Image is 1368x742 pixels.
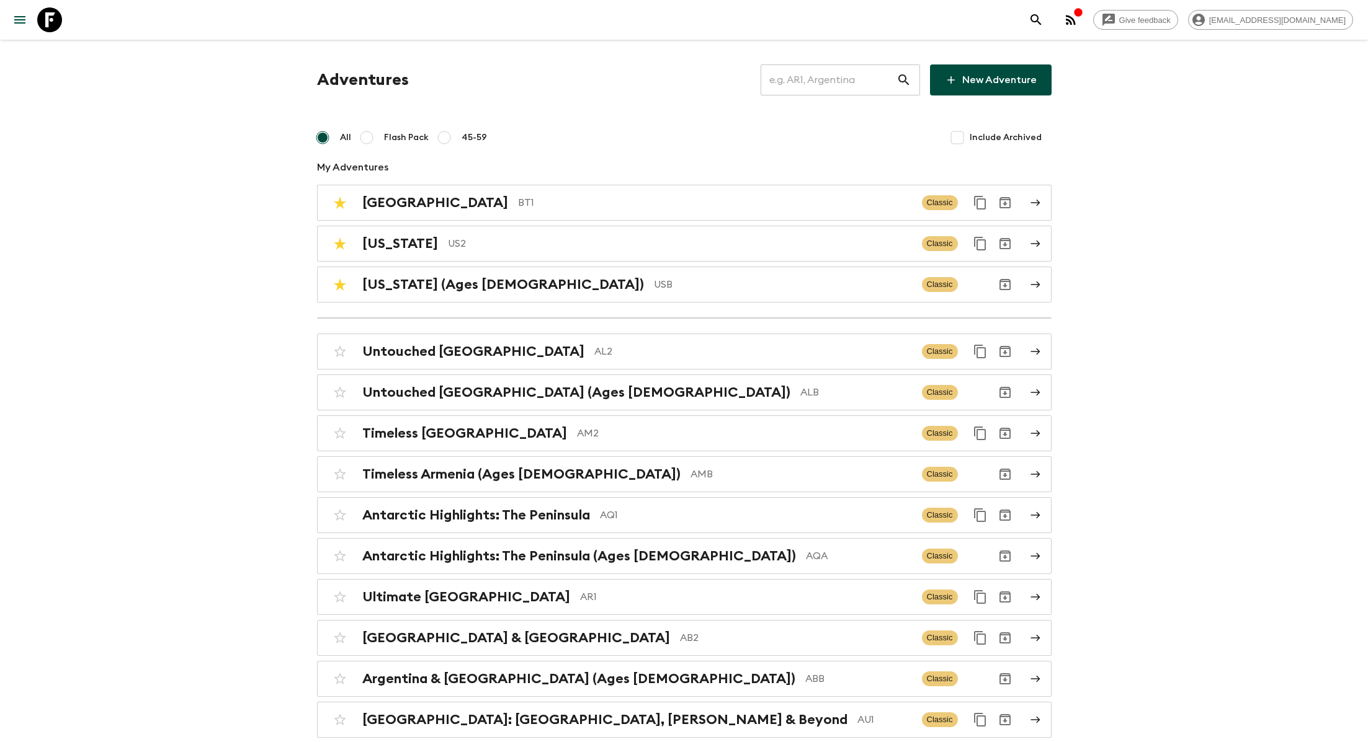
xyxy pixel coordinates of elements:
span: 45-59 [462,131,487,144]
span: Give feedback [1112,15,1178,25]
button: Archive [993,380,1017,405]
h2: Antarctic Highlights: The Peninsula [362,507,590,523]
button: Archive [993,544,1017,568]
a: [US_STATE]US2ClassicDuplicate for 45-59Archive [317,226,1052,262]
div: [EMAIL_ADDRESS][DOMAIN_NAME] [1188,10,1353,30]
span: Flash Pack [384,131,429,144]
h2: Untouched [GEOGRAPHIC_DATA] [362,343,584,360]
h2: [US_STATE] (Ages [DEMOGRAPHIC_DATA]) [362,276,644,293]
input: e.g. AR1, Argentina [761,63,896,97]
span: All [340,131,351,144]
a: Timeless [GEOGRAPHIC_DATA]AM2ClassicDuplicate for 45-59Archive [317,415,1052,451]
button: Duplicate for 45-59 [968,231,993,256]
button: search adventures [1024,7,1048,32]
h2: Argentina & [GEOGRAPHIC_DATA] (Ages [DEMOGRAPHIC_DATA]) [362,671,795,687]
button: Duplicate for 45-59 [968,503,993,528]
p: AQA [806,549,912,563]
a: Antarctic Highlights: The Peninsula (Ages [DEMOGRAPHIC_DATA])AQAClassicArchive [317,538,1052,574]
h2: [GEOGRAPHIC_DATA]: [GEOGRAPHIC_DATA], [PERSON_NAME] & Beyond [362,712,847,728]
p: AL2 [594,344,912,359]
a: Antarctic Highlights: The PeninsulaAQ1ClassicDuplicate for 45-59Archive [317,497,1052,533]
h2: Antarctic Highlights: The Peninsula (Ages [DEMOGRAPHIC_DATA]) [362,548,796,564]
span: Include Archived [970,131,1042,144]
a: Ultimate [GEOGRAPHIC_DATA]AR1ClassicDuplicate for 45-59Archive [317,579,1052,615]
a: Give feedback [1093,10,1178,30]
button: Archive [993,666,1017,691]
button: Archive [993,190,1017,215]
span: Classic [922,195,958,210]
a: Argentina & [GEOGRAPHIC_DATA] (Ages [DEMOGRAPHIC_DATA])ABBClassicArchive [317,661,1052,697]
p: AR1 [580,590,912,604]
span: Classic [922,277,958,292]
span: Classic [922,344,958,359]
h2: [US_STATE] [362,236,438,252]
button: Duplicate for 45-59 [968,421,993,446]
h1: Adventures [317,68,409,92]
button: Archive [993,585,1017,609]
span: Classic [922,549,958,563]
p: My Adventures [317,160,1052,175]
button: Archive [993,503,1017,528]
p: AQ1 [600,508,912,523]
a: [GEOGRAPHIC_DATA]: [GEOGRAPHIC_DATA], [PERSON_NAME] & BeyondAU1ClassicDuplicate for 45-59Archive [317,702,1052,738]
span: [EMAIL_ADDRESS][DOMAIN_NAME] [1202,15,1352,25]
p: US2 [448,236,912,251]
span: Classic [922,671,958,686]
button: Archive [993,339,1017,364]
button: Duplicate for 45-59 [968,707,993,732]
button: Duplicate for 45-59 [968,339,993,364]
p: ALB [800,385,912,400]
p: AU1 [857,712,912,727]
a: Timeless Armenia (Ages [DEMOGRAPHIC_DATA])AMBClassicArchive [317,456,1052,492]
h2: [GEOGRAPHIC_DATA] & [GEOGRAPHIC_DATA] [362,630,670,646]
h2: [GEOGRAPHIC_DATA] [362,195,508,211]
span: Classic [922,630,958,645]
span: Classic [922,467,958,482]
h2: Ultimate [GEOGRAPHIC_DATA] [362,589,570,605]
button: Duplicate for 45-59 [968,625,993,650]
span: Classic [922,385,958,400]
button: Duplicate for 45-59 [968,585,993,609]
a: Untouched [GEOGRAPHIC_DATA] (Ages [DEMOGRAPHIC_DATA])ALBClassicArchive [317,374,1052,410]
a: [GEOGRAPHIC_DATA]BT1ClassicDuplicate for 45-59Archive [317,185,1052,221]
p: BT1 [518,195,912,210]
button: Archive [993,421,1017,446]
span: Classic [922,236,958,251]
span: Classic [922,508,958,523]
p: ABB [805,671,912,686]
button: Archive [993,272,1017,297]
a: Untouched [GEOGRAPHIC_DATA]AL2ClassicDuplicate for 45-59Archive [317,333,1052,369]
h2: Untouched [GEOGRAPHIC_DATA] (Ages [DEMOGRAPHIC_DATA]) [362,384,790,400]
button: Archive [993,462,1017,487]
button: menu [7,7,32,32]
button: Archive [993,625,1017,650]
span: Classic [922,426,958,441]
button: Archive [993,707,1017,732]
button: Duplicate for 45-59 [968,190,993,215]
p: AM2 [577,426,912,441]
p: AMB [691,467,912,482]
h2: Timeless [GEOGRAPHIC_DATA] [362,425,567,441]
h2: Timeless Armenia (Ages [DEMOGRAPHIC_DATA]) [362,466,681,482]
span: Classic [922,590,958,604]
p: AB2 [680,630,912,645]
a: [GEOGRAPHIC_DATA] & [GEOGRAPHIC_DATA]AB2ClassicDuplicate for 45-59Archive [317,620,1052,656]
a: New Adventure [930,64,1052,95]
button: Archive [993,231,1017,256]
span: Classic [922,712,958,727]
a: [US_STATE] (Ages [DEMOGRAPHIC_DATA])USBClassicArchive [317,267,1052,303]
p: USB [654,277,912,292]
